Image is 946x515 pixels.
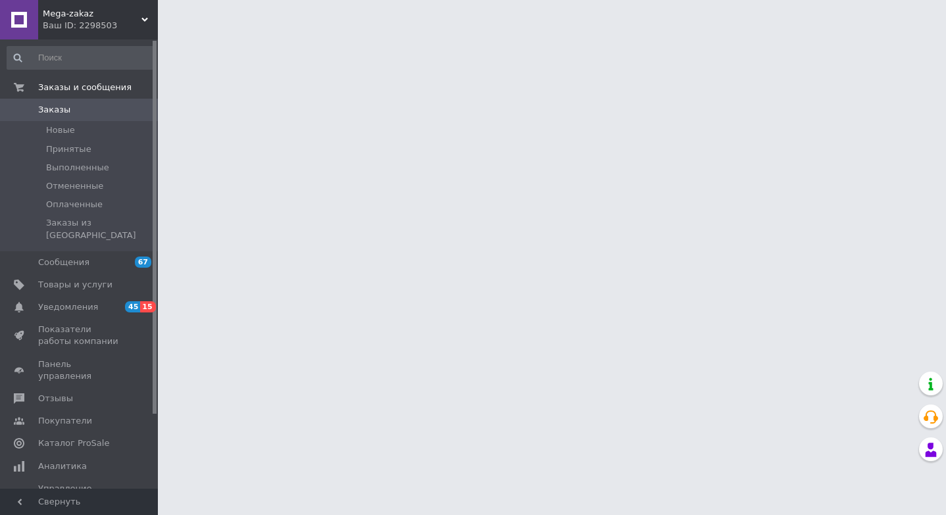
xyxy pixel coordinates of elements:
span: Выполненные [46,162,109,174]
span: Товары и услуги [38,279,112,291]
span: Отзывы [38,393,73,405]
span: 45 [125,301,140,312]
span: Оплаченные [46,199,103,210]
span: Отмененные [46,180,103,192]
span: Каталог ProSale [38,437,109,449]
span: 67 [135,257,151,268]
span: Уведомления [38,301,98,313]
span: 15 [140,301,155,312]
span: Аналитика [38,460,87,472]
span: Заказы из [GEOGRAPHIC_DATA] [46,217,154,241]
div: Ваш ID: 2298503 [43,20,158,32]
input: Поиск [7,46,155,70]
span: Панель управления [38,358,122,382]
span: Сообщения [38,257,89,268]
span: Mega-zakaz [43,8,141,20]
span: Заказы [38,104,70,116]
span: Новые [46,124,75,136]
span: Заказы и сообщения [38,82,132,93]
span: Принятые [46,143,91,155]
span: Показатели работы компании [38,324,122,347]
span: Покупатели [38,415,92,427]
span: Управление сайтом [38,483,122,506]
